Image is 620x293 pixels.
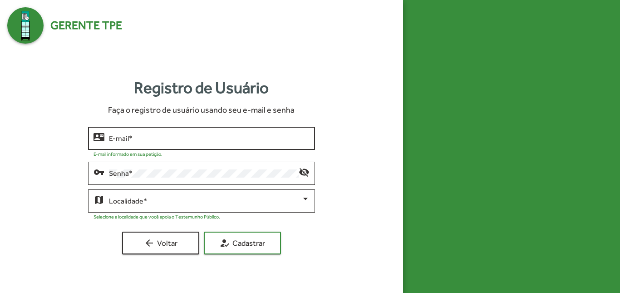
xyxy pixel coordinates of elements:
[122,232,199,254] button: Voltar
[7,7,44,44] img: Logo Gerente
[144,238,155,248] mat-icon: arrow_back
[299,166,310,177] mat-icon: visibility_off
[93,194,104,205] mat-icon: map
[130,235,191,251] span: Voltar
[50,17,122,34] span: Gerente TPE
[93,131,104,142] mat-icon: contact_mail
[93,151,162,157] mat-hint: E-mail informado em sua petição.
[219,238,230,248] mat-icon: how_to_reg
[134,76,269,100] strong: Registro de Usuário
[108,104,295,116] span: Faça o registro de usuário usando seu e-mail e senha
[212,235,273,251] span: Cadastrar
[204,232,281,254] button: Cadastrar
[93,214,220,219] mat-hint: Selecione a localidade que você apoia o Testemunho Público.
[93,166,104,177] mat-icon: vpn_key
